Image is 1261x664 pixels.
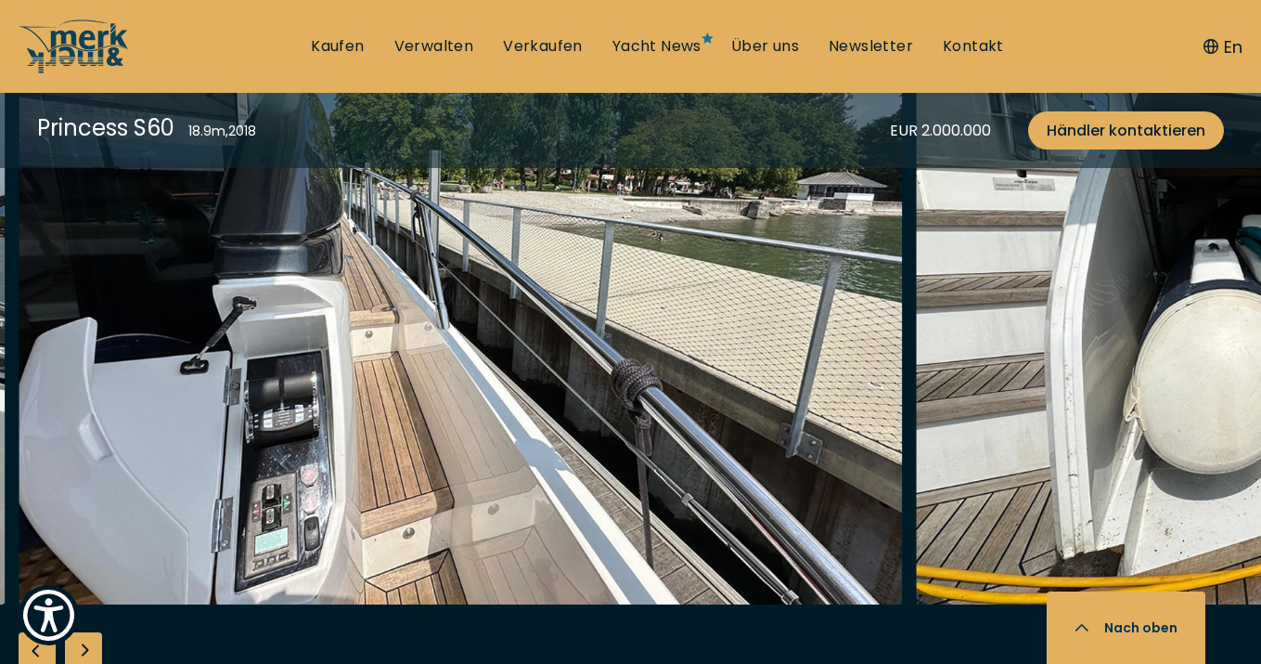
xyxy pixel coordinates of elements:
[311,36,364,57] a: Kaufen
[829,36,913,57] a: Newsletter
[731,36,799,57] a: Über uns
[394,36,474,57] a: Verwalten
[1047,592,1205,664] button: Nach oben
[37,111,174,144] div: Princess S60
[19,585,79,645] button: Show Accessibility Preferences
[19,10,903,605] img: Merk&Merk
[890,119,991,142] div: EUR 2.000.000
[1203,34,1242,59] button: En
[1047,119,1205,142] span: Händler kontaktieren
[188,122,256,141] div: 18.9 m , 2018
[612,36,701,57] a: Yacht News
[943,36,1004,57] a: Kontakt
[1028,111,1224,150] a: Händler kontaktieren
[503,36,583,57] a: Verkaufen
